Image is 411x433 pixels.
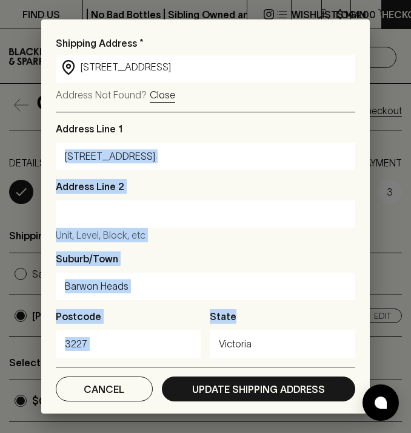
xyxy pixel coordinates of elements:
p: Postcode [56,309,101,324]
img: bubble-icon [375,397,387,409]
span: Unit, Level, Block, etc [56,230,145,240]
p: Suburb/Town [56,251,118,266]
input: Start typing your address... [81,60,350,74]
p: Close [150,87,175,102]
p: State [210,309,236,324]
p: Shipping Address * [56,36,355,50]
p: Update Shipping Address [192,382,325,397]
p: Address Not Found? [56,87,147,103]
p: Address Line 1 [56,121,122,136]
p: Cancel [84,382,124,397]
p: Address Line 2 [56,179,124,194]
button: Cancel [56,377,153,401]
button: Update Shipping Address [162,377,356,401]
